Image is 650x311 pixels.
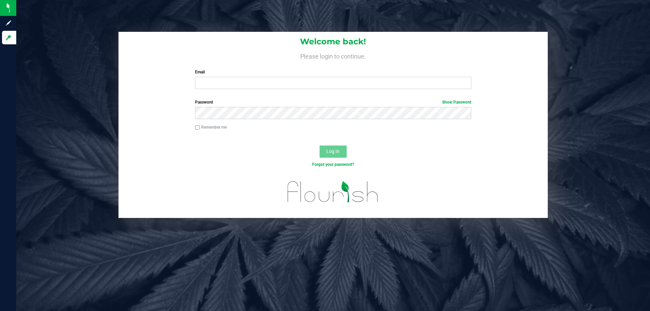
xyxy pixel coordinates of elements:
[279,175,387,209] img: flourish_logo.svg
[195,124,227,130] label: Remember me
[195,125,200,130] input: Remember me
[195,100,213,105] span: Password
[5,34,12,41] inline-svg: Log in
[118,51,548,60] h4: Please login to continue.
[195,69,471,75] label: Email
[312,162,354,167] a: Forgot your password?
[442,100,471,105] a: Show Password
[118,37,548,46] h1: Welcome back!
[5,20,12,26] inline-svg: Sign up
[320,146,347,158] button: Log In
[326,149,340,154] span: Log In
